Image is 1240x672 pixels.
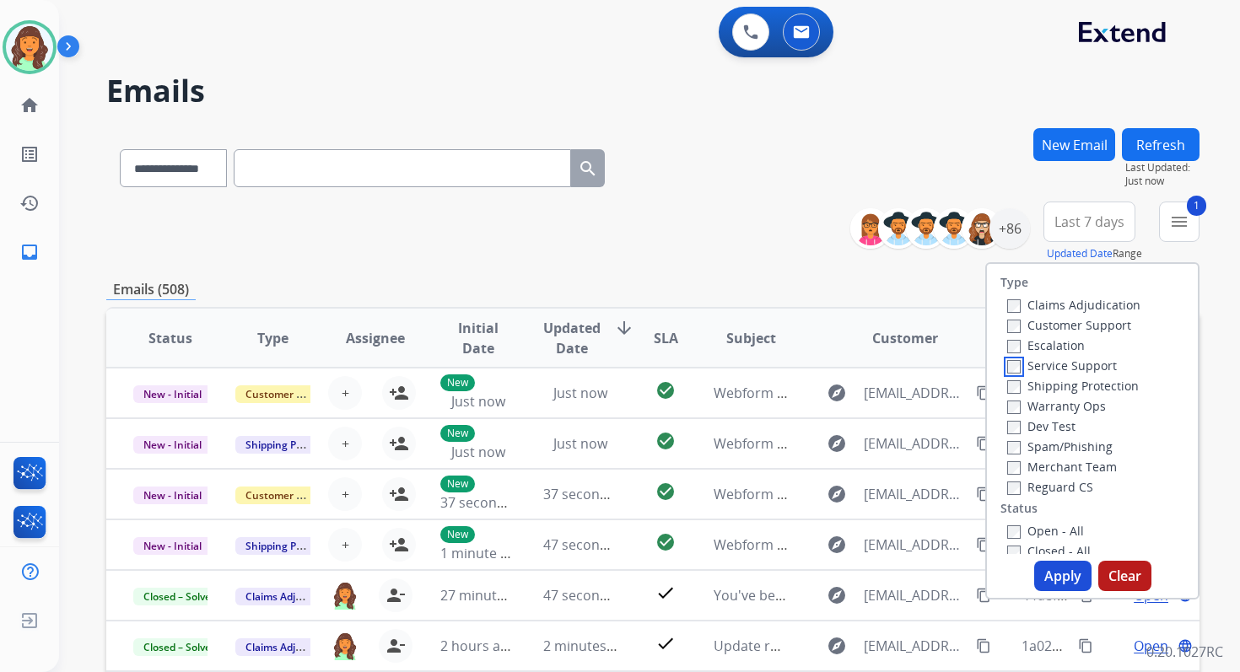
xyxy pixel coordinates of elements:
[827,383,847,403] mat-icon: explore
[1007,320,1021,333] input: Customer Support
[714,485,1096,503] span: Webform from [EMAIL_ADDRESS][DOMAIN_NAME] on [DATE]
[235,436,351,454] span: Shipping Protection
[346,328,405,348] span: Assignee
[1187,196,1206,216] span: 1
[864,535,967,555] span: [EMAIL_ADDRESS][DOMAIN_NAME]
[976,588,991,603] mat-icon: content_copy
[1007,523,1084,539] label: Open - All
[1178,638,1193,653] mat-icon: language
[440,586,538,605] span: 27 minutes ago
[1047,247,1113,261] button: Updated Date
[1146,642,1223,662] p: 0.20.1027RC
[864,383,967,403] span: [EMAIL_ADDRESS][DOMAIN_NAME]
[1007,398,1106,414] label: Warranty Ops
[989,208,1030,249] div: +86
[389,433,409,454] mat-icon: person_add
[543,535,642,554] span: 47 seconds ago
[1007,461,1021,475] input: Merchant Team
[1007,401,1021,414] input: Warranty Ops
[827,433,847,454] mat-icon: explore
[543,485,642,503] span: 37 seconds ago
[257,328,288,348] span: Type
[827,585,847,605] mat-icon: explore
[1122,128,1200,161] button: Refresh
[553,434,607,453] span: Just now
[440,476,475,492] p: New
[133,638,227,656] span: Closed – Solved
[827,535,847,555] mat-icon: explore
[1007,421,1021,434] input: Dev Test
[133,436,212,454] span: New - Initial
[872,328,938,348] span: Customer
[1007,317,1131,333] label: Customer Support
[1007,525,1021,539] input: Open - All
[864,636,967,656] span: [EMAIL_ADDRESS][DOMAIN_NAME]
[1033,128,1115,161] button: New Email
[655,583,676,603] mat-icon: check
[328,477,362,511] button: +
[578,159,598,179] mat-icon: search
[235,385,345,403] span: Customer Support
[389,383,409,403] mat-icon: person_add
[1098,561,1151,591] button: Clear
[440,493,539,512] span: 37 seconds ago
[827,484,847,504] mat-icon: explore
[976,385,991,401] mat-icon: content_copy
[6,24,53,71] img: avatar
[342,383,349,403] span: +
[451,392,505,411] span: Just now
[976,436,991,451] mat-icon: content_copy
[864,585,967,605] span: [EMAIL_ADDRESS][DOMAIN_NAME]
[655,633,676,653] mat-icon: check
[553,384,607,402] span: Just now
[106,74,1200,108] h2: Emails
[976,638,991,653] mat-icon: content_copy
[543,318,601,358] span: Updated Date
[19,95,40,116] mat-icon: home
[342,535,349,555] span: +
[1047,246,1142,261] span: Range
[827,636,847,656] mat-icon: explore
[1007,297,1140,313] label: Claims Adjudication
[726,328,776,348] span: Subject
[385,636,406,656] mat-icon: person_remove
[1007,459,1117,475] label: Merchant Team
[655,380,676,401] mat-icon: check_circle
[342,433,349,454] span: +
[1007,360,1021,374] input: Service Support
[332,581,359,610] img: agent-avatar
[1007,418,1076,434] label: Dev Test
[451,443,505,461] span: Just now
[385,585,406,605] mat-icon: person_remove
[133,487,212,504] span: New - Initial
[235,638,351,656] span: Claims Adjudication
[1134,636,1168,656] span: Open
[976,537,991,552] mat-icon: content_copy
[1007,299,1021,313] input: Claims Adjudication
[714,535,1096,554] span: Webform from [EMAIL_ADDRESS][DOMAIN_NAME] on [DATE]
[1125,161,1200,175] span: Last Updated:
[543,637,633,655] span: 2 minutes ago
[864,433,967,454] span: [EMAIL_ADDRESS][DOMAIN_NAME]
[1054,218,1124,225] span: Last 7 days
[19,193,40,213] mat-icon: history
[328,376,362,410] button: +
[714,384,1096,402] span: Webform from [EMAIL_ADDRESS][DOMAIN_NAME] on [DATE]
[614,318,634,338] mat-icon: arrow_downward
[1000,500,1038,517] label: Status
[1007,337,1085,353] label: Escalation
[1007,380,1021,394] input: Shipping Protection
[19,144,40,164] mat-icon: list_alt
[235,537,351,555] span: Shipping Protection
[1043,202,1135,242] button: Last 7 days
[235,487,345,504] span: Customer Support
[328,427,362,460] button: +
[1000,274,1028,291] label: Type
[1007,358,1117,374] label: Service Support
[133,537,212,555] span: New - Initial
[1125,175,1200,188] span: Just now
[1007,340,1021,353] input: Escalation
[328,528,362,562] button: +
[1007,481,1021,495] input: Reguard CS
[1159,202,1200,242] button: 1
